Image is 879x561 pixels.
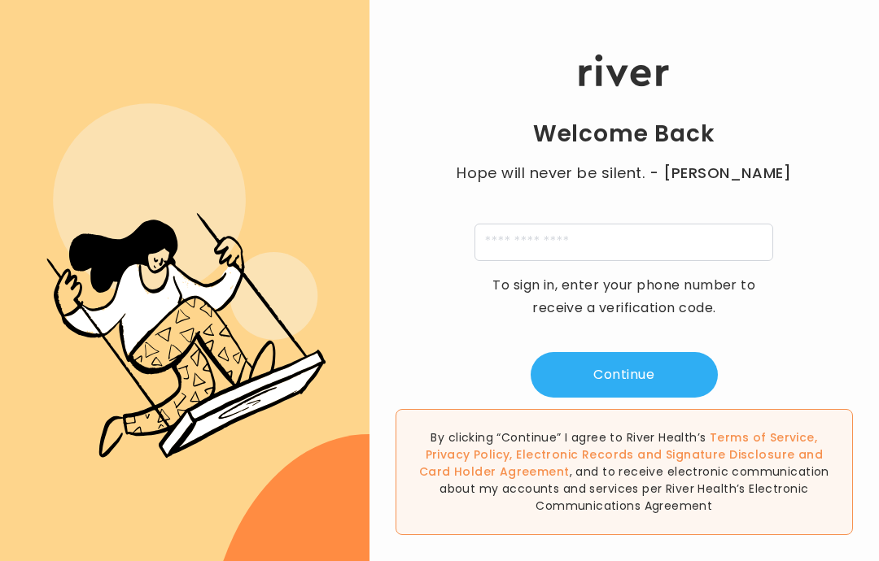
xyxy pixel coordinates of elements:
[533,120,715,149] h1: Welcome Back
[426,446,510,463] a: Privacy Policy
[419,463,570,480] a: Card Holder Agreement
[396,409,853,535] div: By clicking “Continue” I agree to River Health’s
[439,463,829,514] span: , and to receive electronic communication about my accounts and services per River Health’s Elect...
[710,429,815,446] a: Terms of Service
[516,446,794,463] a: Electronic Records and Signature Disclosure
[482,274,767,320] p: To sign in, enter your phone number to receive a verification code.
[419,429,823,480] span: , , and
[649,162,791,185] span: - [PERSON_NAME]
[441,162,807,185] p: Hope will never be silent.
[531,352,718,398] button: Continue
